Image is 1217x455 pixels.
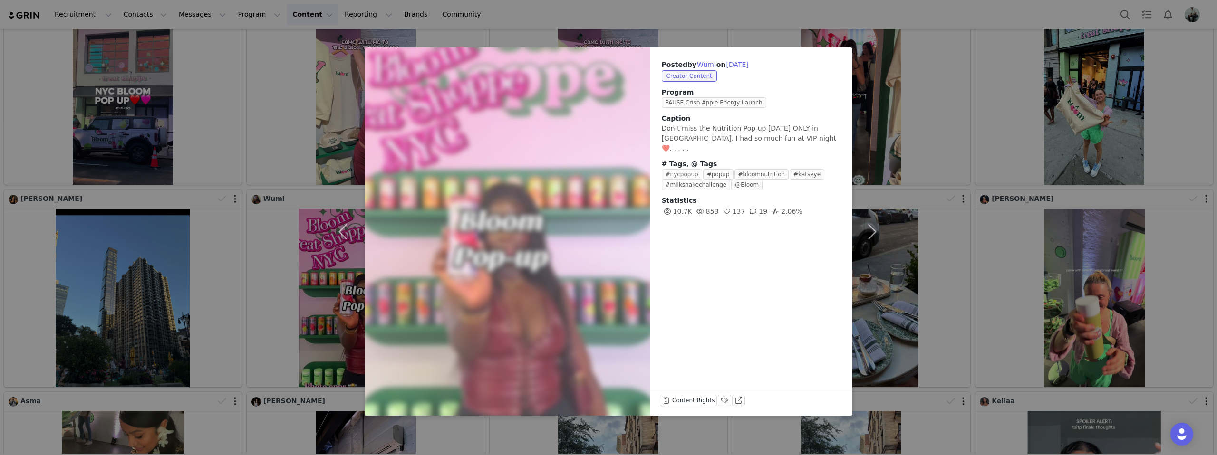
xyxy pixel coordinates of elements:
[790,169,824,180] span: #katseye
[662,70,717,82] span: Creator Content
[662,197,697,204] span: Statistics
[662,160,717,168] span: # Tags, @ Tags
[703,169,734,180] span: #popup
[696,59,716,70] button: Wumi
[662,124,837,152] span: Don’t miss the Nutrition Pop up [DATE] ONLY in [GEOGRAPHIC_DATA]. I had so much fun at VIP night❤...
[747,208,767,215] span: 19
[721,208,745,215] span: 137
[662,61,749,68] span: Posted on
[662,97,766,108] span: PAUSE Crisp Apple Energy Launch
[662,98,770,106] a: PAUSE Crisp Apple Energy Launch
[734,169,789,180] span: #bloomnutrition
[662,114,691,122] span: Caption
[1170,423,1193,446] div: Open Intercom Messenger
[770,208,802,215] span: 2.06%
[725,59,749,70] button: [DATE]
[662,180,731,190] span: #milkshakechallenge
[662,169,702,180] span: #nycpopup
[731,180,763,190] span: @Bloom
[687,61,716,68] span: by
[695,208,719,215] span: 853
[662,87,841,97] span: Program
[662,208,692,215] span: 10.7K
[660,395,717,406] button: Content Rights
